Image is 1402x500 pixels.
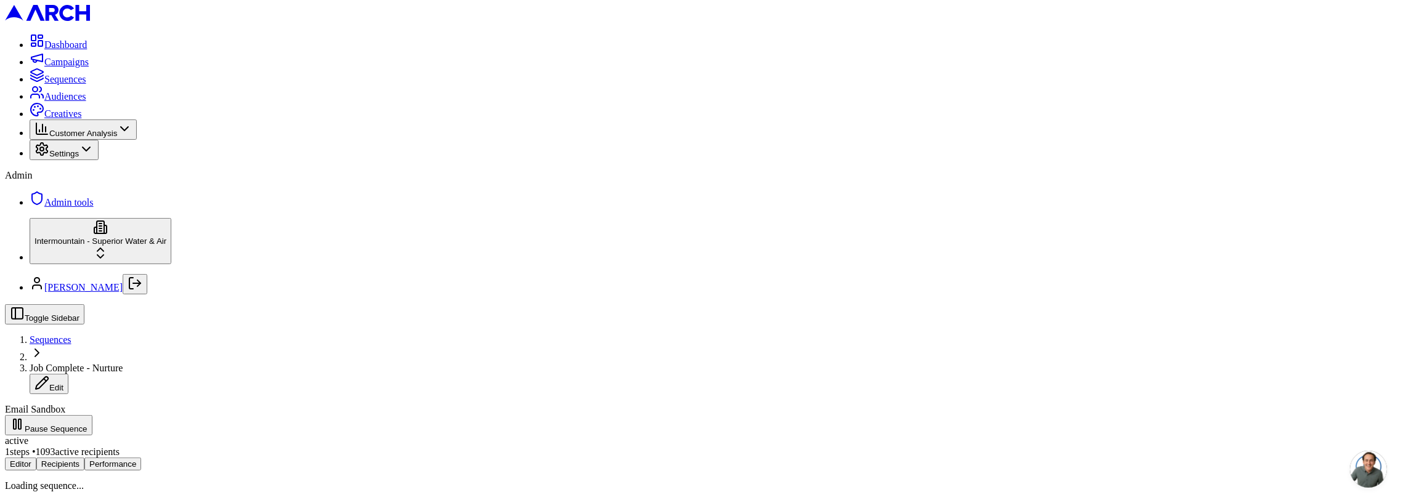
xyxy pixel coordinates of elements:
[25,313,79,323] span: Toggle Sidebar
[35,236,166,246] span: Intermountain - Superior Water & Air
[5,304,84,325] button: Toggle Sidebar
[30,74,86,84] a: Sequences
[5,458,36,470] button: Editor
[44,282,123,292] a: [PERSON_NAME]
[44,74,86,84] span: Sequences
[5,446,120,457] span: 1 steps • 1093 active recipients
[123,274,147,294] button: Log out
[30,374,68,394] button: Edit
[44,57,89,67] span: Campaigns
[49,383,63,392] span: Edit
[5,415,92,435] button: Pause Sequence
[5,404,1397,415] div: Email Sandbox
[1350,451,1387,488] div: Open chat
[5,435,1397,446] div: active
[30,39,87,50] a: Dashboard
[5,480,1397,491] p: Loading sequence...
[30,57,89,67] a: Campaigns
[84,458,141,470] button: Performance
[44,197,94,208] span: Admin tools
[30,140,99,160] button: Settings
[30,218,171,264] button: Intermountain - Superior Water & Air
[36,458,84,470] button: Recipients
[49,149,79,158] span: Settings
[5,170,1397,181] div: Admin
[44,91,86,102] span: Audiences
[44,39,87,50] span: Dashboard
[49,129,117,138] span: Customer Analysis
[30,119,137,140] button: Customer Analysis
[30,108,81,119] a: Creatives
[30,91,86,102] a: Audiences
[30,197,94,208] a: Admin tools
[5,334,1397,394] nav: breadcrumb
[30,334,71,345] a: Sequences
[44,108,81,119] span: Creatives
[30,363,123,373] span: Job Complete - Nurture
